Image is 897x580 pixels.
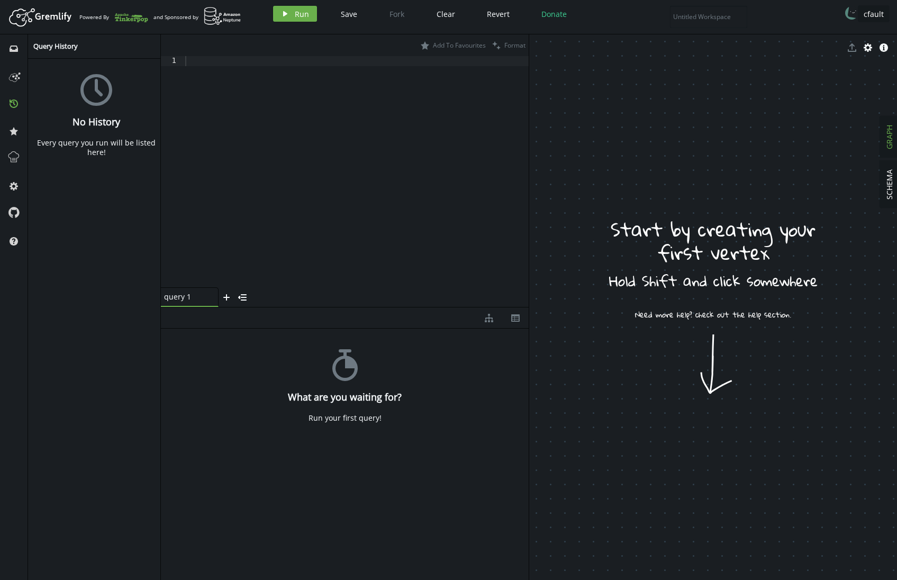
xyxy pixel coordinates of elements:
[273,6,317,22] button: Run
[884,125,894,149] span: GRAPH
[487,9,510,19] span: Revert
[381,6,413,22] button: Fork
[164,292,206,302] span: query 1
[479,6,518,22] button: Revert
[418,34,489,56] button: Add To Favourites
[341,9,357,19] span: Save
[33,138,159,157] div: Every query you run will be listed here!
[864,9,884,19] span: cfault
[858,6,889,22] button: cfault
[489,34,529,56] button: Format
[309,413,382,423] div: Run your first query!
[161,56,183,66] div: 1
[204,7,241,25] img: AWS Neptune
[295,9,309,19] span: Run
[541,9,567,19] span: Donate
[429,6,463,22] button: Clear
[79,8,148,26] div: Powered By
[433,41,486,50] span: Add To Favourites
[288,392,402,403] h4: What are you waiting for?
[884,169,894,200] span: SCHEMA
[670,6,747,28] input: Untitled Workspace
[389,9,404,19] span: Fork
[333,6,365,22] button: Save
[73,116,120,128] h4: No History
[437,9,455,19] span: Clear
[504,41,525,50] span: Format
[33,41,78,51] span: Query History
[533,6,575,22] button: Donate
[153,7,241,27] div: and Sponsored by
